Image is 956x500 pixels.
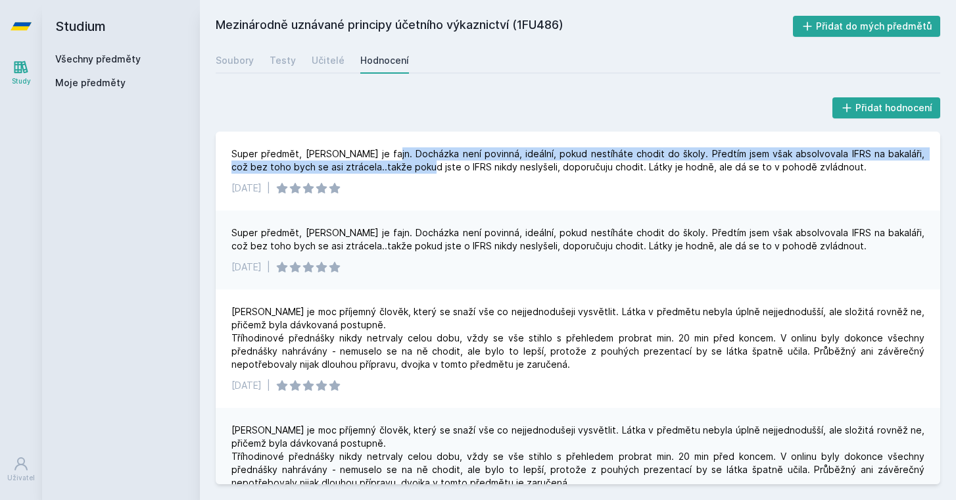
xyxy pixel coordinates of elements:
[267,261,270,274] div: |
[267,379,270,392] div: |
[12,76,31,86] div: Study
[231,147,924,174] div: Super předmět, [PERSON_NAME] je fajn. Docházka není povinná, ideální, pokud nestíháte chodit do š...
[216,16,793,37] h2: Mezinárodně uznávané principy účetního výkaznictví (1FU486)
[231,305,924,371] div: [PERSON_NAME] je moc příjemný člověk, který se snaží vše co nejjednodušeji vysvětlit. Látka v pře...
[312,47,345,74] a: Učitelé
[832,97,941,118] button: Přidat hodnocení
[231,261,262,274] div: [DATE]
[3,449,39,489] a: Uživatel
[231,226,924,253] div: Super předmět, [PERSON_NAME] je fajn. Docházka není povinná, ideální, pokud nestíháte chodit do š...
[231,424,924,489] div: [PERSON_NAME] je moc příjemný člověk, který se snaží vše co nejjednodušeji vysvětlit. Látka v pře...
[216,54,254,67] div: Soubory
[216,47,254,74] a: Soubory
[360,47,409,74] a: Hodnocení
[7,473,35,483] div: Uživatel
[3,53,39,93] a: Study
[360,54,409,67] div: Hodnocení
[55,53,141,64] a: Všechny předměty
[270,47,296,74] a: Testy
[312,54,345,67] div: Učitelé
[55,76,126,89] span: Moje předměty
[270,54,296,67] div: Testy
[231,182,262,195] div: [DATE]
[267,182,270,195] div: |
[231,379,262,392] div: [DATE]
[793,16,941,37] button: Přidat do mých předmětů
